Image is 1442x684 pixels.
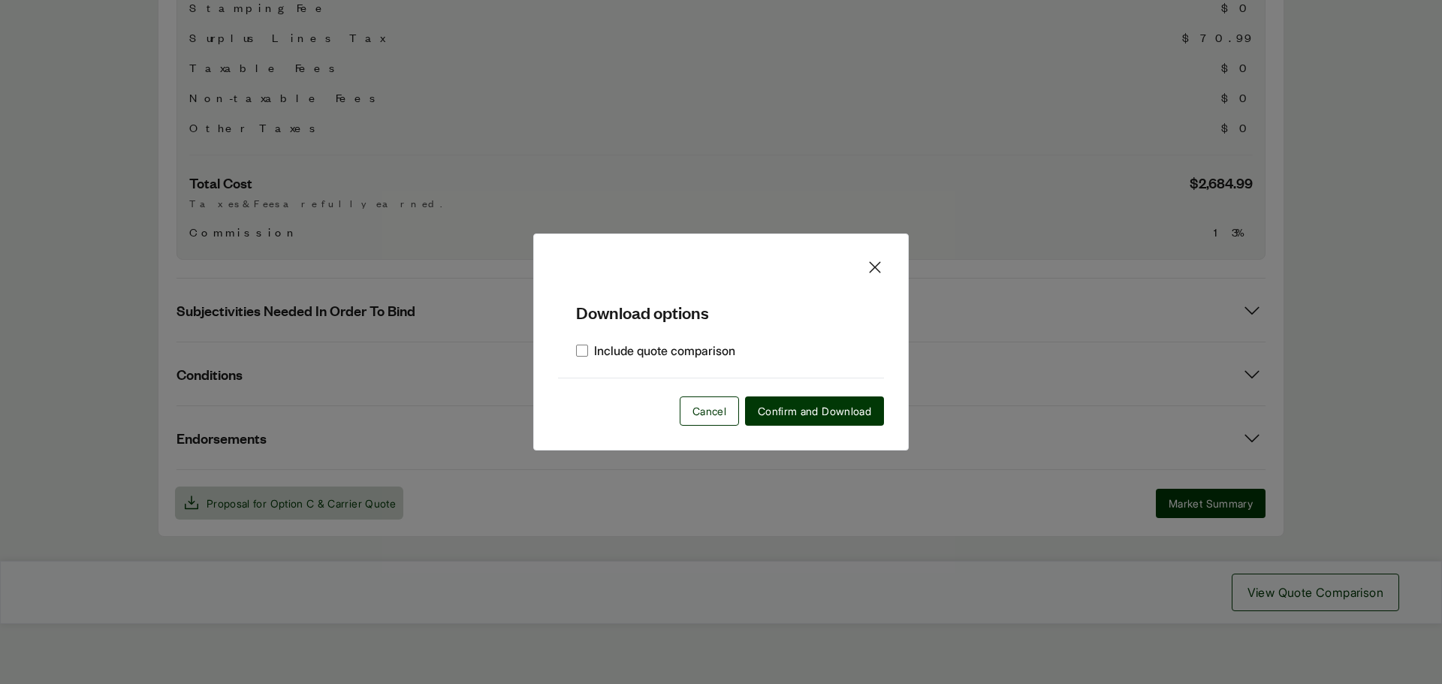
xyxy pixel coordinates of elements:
h5: Download options [558,276,884,324]
label: Include quote comparison [576,342,735,360]
span: Confirm and Download [758,403,871,419]
button: Cancel [680,396,739,426]
button: Confirm and Download [745,396,884,426]
span: Cancel [692,403,726,419]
